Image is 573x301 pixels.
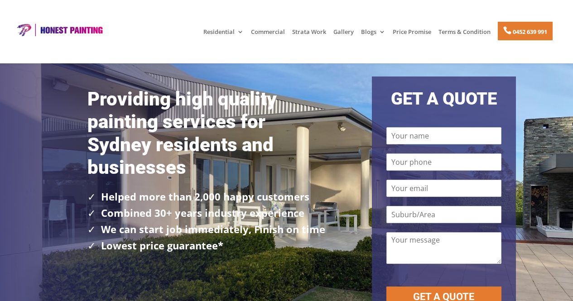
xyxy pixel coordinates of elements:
input: Your email [386,180,501,197]
input: Your phone [386,153,501,171]
h1: Providing high quality painting services for Sydney residents and businesses [87,88,328,184]
a: Strata Work [292,29,326,44]
a: Terms & Condition [438,29,491,44]
input: Your name [386,127,501,144]
img: Honest Painting [14,23,105,37]
h2: GET A QUOTE [372,90,515,112]
input: Suburb/Area [386,206,501,223]
strong: Combined 30+ years industry experience [101,206,304,220]
strong: Lowest price guarantee* [101,239,223,252]
a: Price Promise [393,29,431,44]
strong: Helped more than 2,000 happy customers [101,190,309,203]
a: Gallery [333,29,354,44]
a: 0452 639 991 [498,22,553,40]
a: Blogs [361,29,385,44]
strong: We can start job immediately, Finish on time [101,222,325,236]
a: Commercial [251,29,285,44]
a: Residential [203,29,244,44]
